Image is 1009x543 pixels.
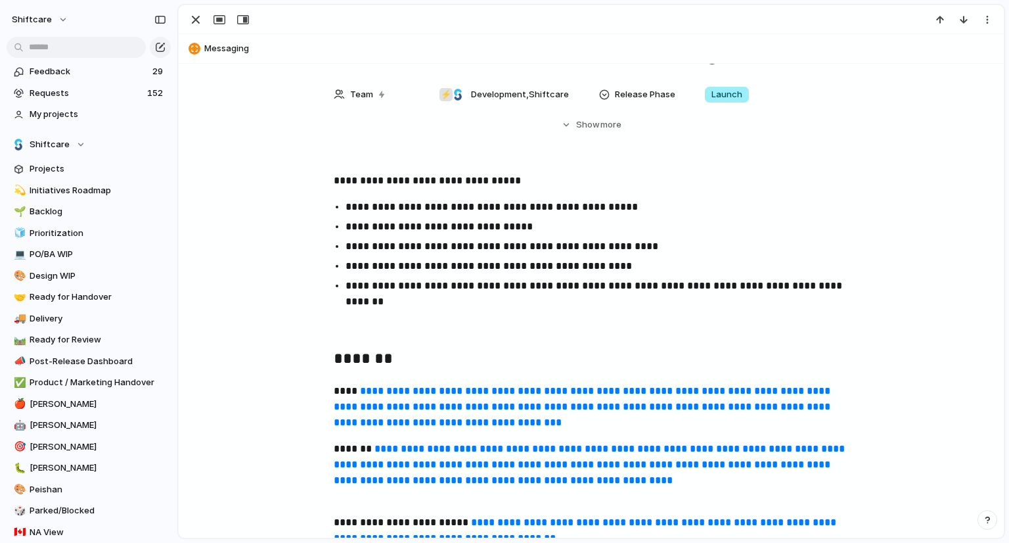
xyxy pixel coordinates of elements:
[7,352,171,371] a: 📣Post-Release Dashboard
[7,501,171,521] div: 🎲Parked/Blocked
[12,398,25,411] button: 🍎
[7,523,171,542] a: 🇨🇦NA View
[30,526,166,539] span: NA View
[600,118,621,131] span: more
[14,396,23,412] div: 🍎
[12,13,52,26] span: shiftcare
[12,205,25,218] button: 🌱
[7,266,171,286] a: 🎨Design WIP
[7,309,171,329] a: 🚚Delivery
[12,461,25,475] button: 🐛
[12,504,25,517] button: 🎲
[147,87,166,100] span: 152
[14,525,23,540] div: 🇨🇦
[30,184,166,197] span: Initiatives Roadmap
[12,355,25,368] button: 📣
[711,88,742,101] span: Launch
[7,287,171,307] div: 🤝Ready for Handover
[14,461,23,476] div: 🐛
[30,205,166,218] span: Backlog
[7,373,171,392] a: ✅Product / Marketing Handover
[14,183,23,198] div: 💫
[14,439,23,454] div: 🎯
[7,83,171,103] a: Requests152
[7,202,171,222] a: 🌱Backlog
[12,227,25,240] button: 🧊
[14,225,23,241] div: 🧊
[576,118,600,131] span: Show
[14,482,23,497] div: 🎨
[12,333,25,346] button: 🛤️
[439,88,453,101] div: ⚡
[30,291,166,304] span: Ready for Handover
[30,355,166,368] span: Post-Release Dashboard
[30,461,166,475] span: [PERSON_NAME]
[7,437,171,457] a: 🎯[PERSON_NAME]
[30,419,166,432] span: [PERSON_NAME]
[30,312,166,325] span: Delivery
[12,312,25,325] button: 🚚
[7,458,171,478] a: 🐛[PERSON_NAME]
[30,398,166,411] span: [PERSON_NAME]
[7,181,171,201] a: 💫Initiatives Roadmap
[471,88,569,101] span: Development , Shiftcare
[7,394,171,414] a: 🍎[PERSON_NAME]
[12,270,25,283] button: 🎨
[30,333,166,346] span: Ready for Review
[7,224,171,243] a: 🧊Prioritization
[30,270,166,283] span: Design WIP
[204,42,998,55] span: Messaging
[14,418,23,433] div: 🤖
[7,159,171,179] a: Projects
[14,268,23,283] div: 🎨
[14,311,23,326] div: 🚚
[14,204,23,220] div: 🌱
[14,504,23,519] div: 🎲
[14,354,23,369] div: 📣
[30,65,148,78] span: Feedback
[30,87,143,100] span: Requests
[7,415,171,435] a: 🤖[PERSON_NAME]
[615,88,675,101] span: Release Phase
[152,65,166,78] span: 29
[12,440,25,454] button: 🎯
[350,88,373,101] span: Team
[7,62,171,82] a: Feedback29
[30,483,166,496] span: Peishan
[30,162,166,176] span: Projects
[12,483,25,496] button: 🎨
[334,113,849,137] button: Showmore
[12,526,25,539] button: 🇨🇦
[7,330,171,350] a: 🛤️Ready for Review
[30,376,166,389] span: Product / Marketing Handover
[7,480,171,500] a: 🎨Peishan
[12,291,25,304] button: 🤝
[14,375,23,390] div: ✅
[185,38,998,59] button: Messaging
[30,248,166,261] span: PO/BA WIP
[14,247,23,262] div: 💻
[30,138,70,151] span: Shiftcare
[12,248,25,261] button: 💻
[12,184,25,197] button: 💫
[7,105,171,124] a: My projects
[12,419,25,432] button: 🤖
[7,245,171,264] a: 💻PO/BA WIP
[14,333,23,348] div: 🛤️
[14,290,23,305] div: 🤝
[30,504,166,517] span: Parked/Blocked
